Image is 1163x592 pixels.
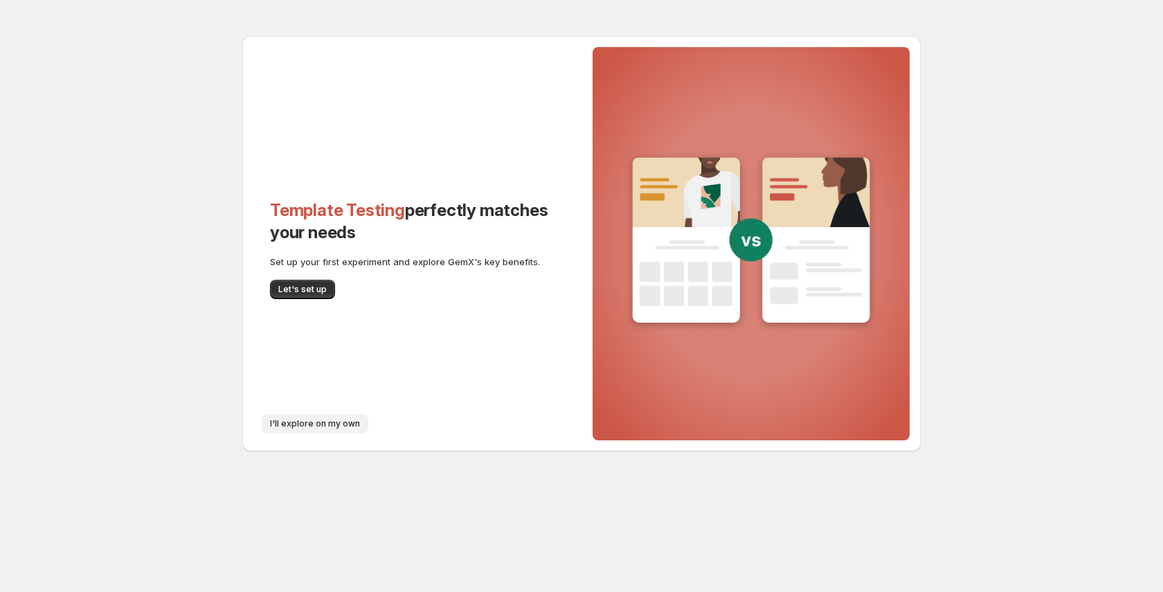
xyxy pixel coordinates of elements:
[278,284,327,295] span: Let's set up
[270,255,554,269] p: Set up your first experiment and explore GemX's key benefits.
[623,150,879,335] img: template-testing-guide-bg
[270,280,335,299] button: Let's set up
[262,414,368,433] button: I'll explore on my own
[270,199,554,244] h2: perfectly matches your needs
[270,418,360,429] span: I'll explore on my own
[270,200,405,220] span: Template Testing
